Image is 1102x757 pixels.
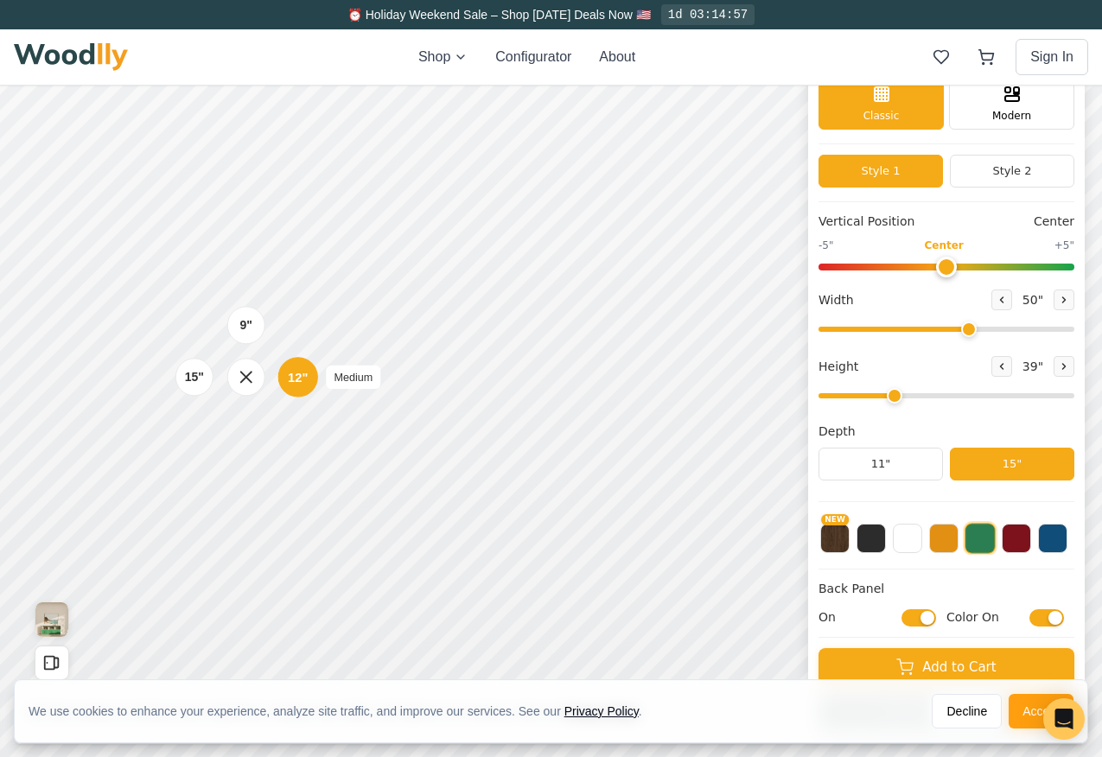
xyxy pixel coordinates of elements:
[661,4,755,25] div: 1d 03:14:57
[819,436,943,469] button: 11"
[1054,226,1074,242] span: +5"
[14,43,128,71] img: Woodlly
[1043,698,1085,740] div: Open Intercom Messenger
[1019,346,1047,364] span: 39 "
[821,503,849,514] span: NEW
[929,512,959,542] button: Yellow
[819,411,856,429] span: Depth
[924,226,963,242] span: Center
[863,97,900,112] span: Classic
[820,512,850,542] button: NEW
[901,598,936,615] input: On
[857,512,886,542] button: Black
[48,21,76,48] button: Toggle price visibility
[950,143,1074,176] button: Style 2
[288,356,308,375] div: 12"
[29,692,656,709] div: We use cookies to enhance your experience, analyze site traffic, and improve our services. See our .
[932,684,1002,718] button: Decline
[932,694,1002,728] button: Decline
[1019,279,1047,297] span: 50 "
[819,637,1074,675] button: Add to Cart
[819,569,1074,587] h4: Back Panel
[213,22,272,48] button: 25% off
[965,512,996,543] button: Green
[819,346,858,364] span: Height
[495,47,571,67] button: Configurator
[1029,598,1064,615] input: Color On
[1002,512,1031,542] button: Red
[819,24,983,49] h1: Click to rename
[950,436,1074,469] button: 15"
[893,512,922,542] button: White
[1009,684,1073,718] button: Accept
[240,305,252,323] div: 9"
[564,704,639,718] a: Privacy Policy
[819,226,833,242] span: -5"
[347,8,651,22] span: ⏰ Holiday Weekend Sale – Shop [DATE] Deals Now 🇺🇸
[564,694,639,708] a: Privacy Policy
[418,47,468,67] button: Shop
[1009,694,1073,728] button: Accept
[35,591,69,626] button: View Gallery
[1038,512,1067,542] button: Blue
[279,26,381,43] button: Pick Your Discount
[946,597,1021,615] span: Color On
[992,97,1031,112] span: Modern
[819,201,914,219] span: Vertical Position
[599,47,635,67] button: About
[819,143,943,176] button: Style 1
[819,279,854,297] span: Width
[1016,39,1088,75] button: Sign In
[35,591,68,626] img: Gallery
[185,357,204,375] div: 15"
[35,634,69,669] button: Open All Doors and Drawers
[819,597,893,615] span: On
[1034,201,1074,219] span: Center
[29,703,656,720] div: We use cookies to enhance your experience, analyze site traffic, and improve our services. See our .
